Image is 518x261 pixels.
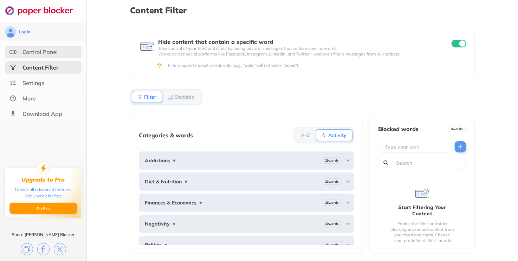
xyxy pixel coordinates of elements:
h1: Content Filter [130,6,475,15]
b: Politics [145,242,162,248]
div: Content Filter [22,64,58,71]
b: Statistic [175,95,194,99]
b: 0 words [451,126,463,131]
img: settings.svg [9,79,17,86]
div: Unlock all advanced features [15,187,71,193]
img: Filter [137,94,143,100]
div: Categories & words [139,132,193,138]
img: social-selected.svg [9,64,17,71]
b: Diet & Nutrition [145,179,182,184]
img: Activity [321,132,327,138]
img: download-app.svg [9,110,17,117]
div: More [22,95,36,102]
img: copy.svg [21,243,33,255]
b: Activity [328,133,347,137]
b: 23 words [325,179,339,184]
p: Take control of your feed and chats by hiding posts or messages that contain specific words. [158,46,439,51]
div: Blocked words [378,126,419,132]
p: Works across social platforms like Facebook, Instagram, LinkedIn, and Twitter – and even filters ... [158,51,439,57]
input: Type your own [384,143,449,150]
div: Hide content that contain a specific word [158,39,439,45]
b: A-Z [301,133,310,137]
img: Statistic [168,94,173,100]
div: Filters apply to exact words only (e.g., "Sale" will not block "Sales"). [168,63,465,68]
div: Download App [22,110,62,117]
button: Go Pro [9,203,77,214]
div: Settings [22,79,44,86]
b: 29 words [325,158,339,163]
input: Search [395,159,463,167]
b: 25 words [325,200,339,205]
img: avatar.svg [5,26,16,38]
img: x.svg [54,243,66,255]
div: Get 1 week for free [25,193,62,199]
b: 26 words [325,242,339,247]
div: Control Panel [22,48,58,56]
img: about.svg [9,95,17,102]
b: Filter [144,95,156,99]
div: Login [19,29,30,35]
b: Negativity [145,221,170,227]
img: facebook.svg [37,243,50,255]
b: 30 words [325,221,339,226]
img: logo-webpage.svg [5,6,80,15]
img: upgrade-to-pro.svg [37,162,50,174]
b: Finances & Economics [145,200,196,205]
div: Enable the filter and start blocking unwanted content from your feed and chats. Choose from prede... [389,221,455,249]
b: Addictions [145,158,170,163]
div: Upgrade to Pro [22,176,65,183]
div: Start Filtering Your Content [389,204,455,217]
img: features.svg [9,48,17,56]
div: Share [PERSON_NAME] Blocker [12,232,75,237]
